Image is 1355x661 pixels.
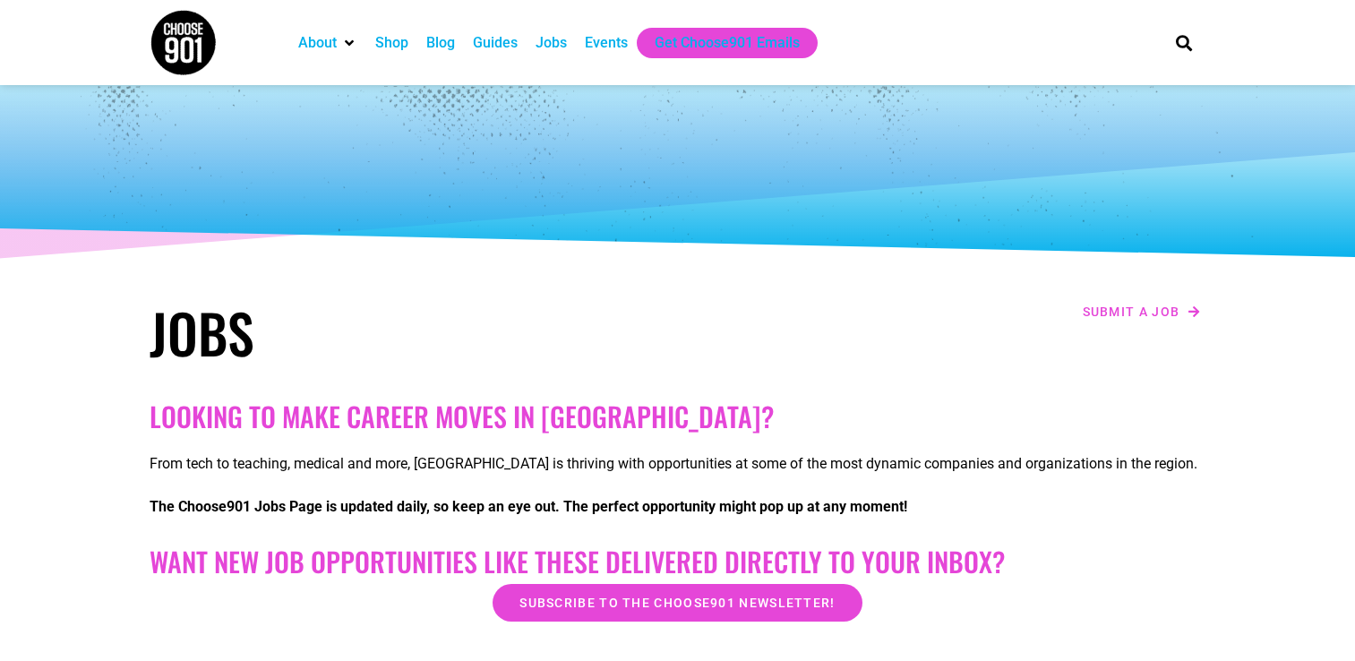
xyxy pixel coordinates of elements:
[150,300,669,365] h1: Jobs
[289,28,366,58] div: About
[655,32,800,54] a: Get Choose901 Emails
[519,597,835,609] span: Subscribe to the Choose901 newsletter!
[1077,300,1206,323] a: Submit a job
[150,545,1206,578] h2: Want New Job Opportunities like these Delivered Directly to your Inbox?
[298,32,337,54] a: About
[1083,305,1180,318] span: Submit a job
[536,32,567,54] a: Jobs
[289,28,1145,58] nav: Main nav
[150,400,1206,433] h2: Looking to make career moves in [GEOGRAPHIC_DATA]?
[473,32,518,54] a: Guides
[1169,28,1198,57] div: Search
[150,498,907,515] strong: The Choose901 Jobs Page is updated daily, so keep an eye out. The perfect opportunity might pop u...
[585,32,628,54] a: Events
[426,32,455,54] a: Blog
[150,453,1206,475] p: From tech to teaching, medical and more, [GEOGRAPHIC_DATA] is thriving with opportunities at some...
[375,32,408,54] a: Shop
[493,584,862,622] a: Subscribe to the Choose901 newsletter!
